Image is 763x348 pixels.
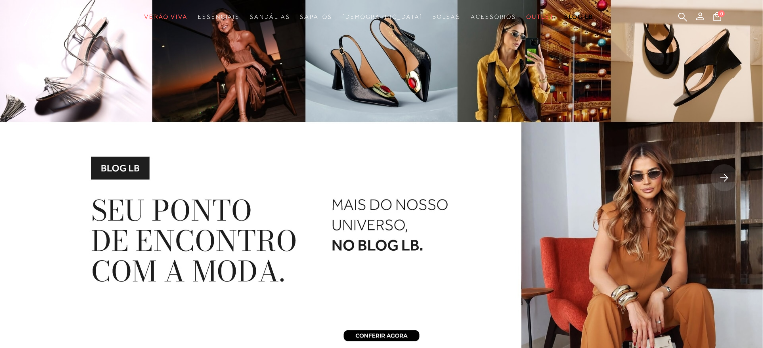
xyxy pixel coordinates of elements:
a: noSubCategoriesText [198,8,240,26]
span: Verão Viva [144,13,188,20]
span: Outlet [526,13,554,20]
a: BLOG LB [564,8,593,26]
a: noSubCategoriesText [432,8,461,26]
span: Essenciais [198,13,240,20]
span: Acessórios [471,13,516,20]
span: Sapatos [300,13,332,20]
a: noSubCategoriesText [144,8,188,26]
a: noSubCategoriesText [526,8,554,26]
a: noSubCategoriesText [342,8,423,26]
button: 0 [710,11,724,25]
span: [DEMOGRAPHIC_DATA] [342,13,423,20]
span: 0 [718,10,725,17]
span: BLOG LB [564,13,593,20]
a: noSubCategoriesText [250,8,290,26]
span: Sandálias [250,13,290,20]
span: Bolsas [432,13,461,20]
a: noSubCategoriesText [471,8,516,26]
a: noSubCategoriesText [300,8,332,26]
